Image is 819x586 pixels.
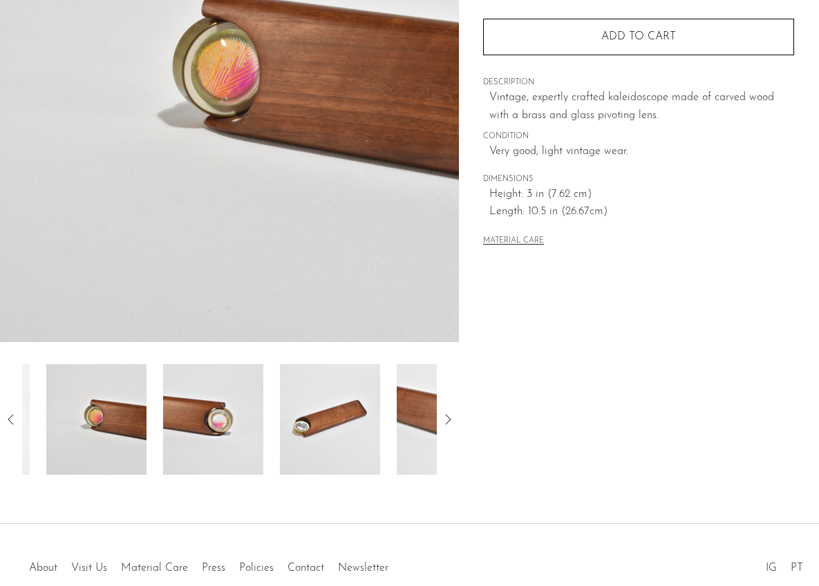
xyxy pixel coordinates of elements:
a: Policies [239,563,274,574]
a: PT [791,563,803,574]
a: About [29,563,57,574]
span: DESCRIPTION [483,77,794,89]
button: MATERIAL CARE [483,236,544,247]
a: Material Care [121,563,188,574]
span: Height: 3 in (7.62 cm) [489,186,794,204]
span: CONDITION [483,131,794,143]
a: Press [202,563,225,574]
a: IG [766,563,777,574]
span: Very good; light vintage wear. [489,143,794,161]
span: Add to cart [601,30,676,44]
ul: Social Medias [759,551,810,578]
a: Visit Us [71,563,107,574]
img: Handcrafted Wooden Kaleidoscope [280,364,380,475]
span: DIMENSIONS [483,173,794,186]
span: Length: 10.5 in (26.67cm) [489,203,794,221]
img: Handcrafted Wooden Kaleidoscope [46,364,147,475]
p: Vintage, expertly crafted kaleidoscope made of carved wood with a brass and glass pivoting lens. [489,89,794,124]
img: Handcrafted Wooden Kaleidoscope [163,364,263,475]
button: Add to cart [483,19,794,55]
img: Handcrafted Wooden Kaleidoscope [397,364,497,475]
ul: Quick links [22,551,395,578]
